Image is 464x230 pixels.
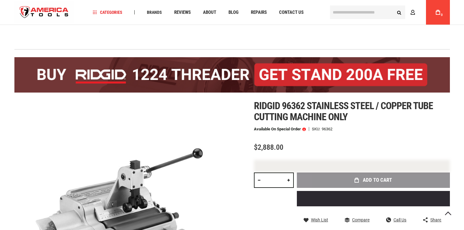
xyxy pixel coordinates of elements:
a: About [200,8,219,17]
p: Available on Special Order [254,127,306,131]
span: Contact Us [279,10,304,15]
img: America Tools [14,1,74,24]
strong: SKU [312,127,322,131]
a: Wish List [304,217,328,223]
img: BOGO: Buy the RIDGID® 1224 Threader (26092), get the 92467 200A Stand FREE! [14,57,450,93]
span: About [203,10,216,15]
span: Compare [352,218,370,222]
a: Contact Us [276,8,306,17]
span: Blog [228,10,239,15]
span: Brands [147,10,162,14]
span: Ridgid 96362 stainless steel / copper tube cutting machine only [254,100,433,123]
a: Brands [144,8,165,17]
a: Compare [345,217,370,223]
span: Share [430,218,441,222]
span: Wish List [311,218,328,222]
div: 96362 [322,127,332,131]
span: Repairs [251,10,267,15]
a: Blog [226,8,241,17]
a: Categories [90,8,125,17]
span: $2,888.00 [254,143,283,152]
button: Search [393,6,405,18]
span: Reviews [174,10,191,15]
a: Reviews [171,8,194,17]
a: Call Us [386,217,406,223]
span: 0 [441,13,443,17]
span: Call Us [393,218,406,222]
a: Repairs [248,8,270,17]
a: store logo [14,1,74,24]
span: Categories [93,10,122,14]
